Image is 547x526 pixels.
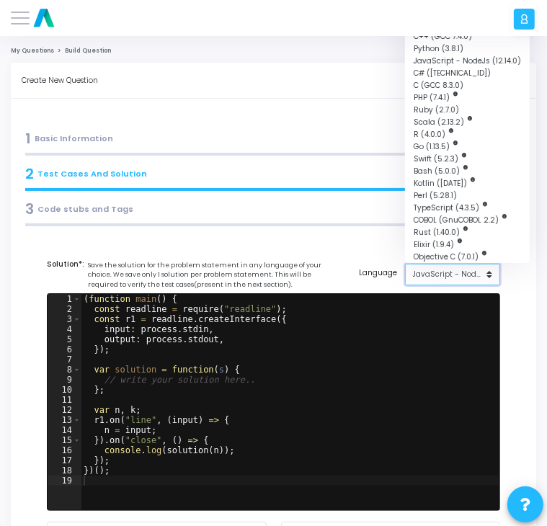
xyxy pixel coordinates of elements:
button: Objective C (7.0.1) [405,251,530,263]
div: Create New Question [22,63,274,98]
div: 8 [48,365,81,375]
button: COBOL (GnuCOBOL 2.2) [405,214,530,226]
div: 2 [48,304,81,314]
div: JavaScript - NodeJs(12.14.0) [405,18,530,263]
span: 1 [25,128,31,149]
div: Basic Information [25,128,522,149]
div: 15 [48,435,81,445]
button: TypeScript (4.3.5) [405,202,530,214]
button: Go (1.13.5) [405,141,530,153]
div: Test Cases And Solution [25,163,522,184]
div: JavaScript - NodeJs(12.14.0) [413,269,486,280]
img: logo [30,4,58,32]
div: 12 [48,405,81,415]
button: R (4.0.0) [405,128,530,141]
div: 9 [48,375,81,385]
label: Language [360,267,398,278]
span: 2 [25,163,34,184]
button: Scala (2.13.2) [405,116,530,128]
button: JavaScript - NodeJs (12.14.0) [405,55,530,67]
div: 19 [48,476,81,486]
div: 4 [48,324,81,334]
div: 16 [48,445,81,455]
button: Kotlin ([DATE]) [405,177,530,190]
div: 6 [48,344,81,355]
div: 5 [48,334,81,344]
button: PHP (7.4.1) [405,92,530,104]
button: Ruby (2.7.0) [405,104,530,116]
button: Swift (5.2.3) [405,153,530,165]
span: Build Question [65,47,111,55]
button: Rust (1.40.0) [405,226,530,239]
button: Perl (5.28.1) [405,190,530,202]
button: C++ (GCC 7.4.0) [405,30,530,43]
span: Save the solution for the problem statement in any language of your choice. We save only 1 soluti... [88,261,342,290]
span: 3 [25,198,34,220]
div: 18 [48,465,81,476]
button: Python (3.8.1) [405,43,530,55]
label: Solution*: [47,259,342,290]
div: Code stubs and Tags [25,198,522,220]
button: C# ([TECHNICAL_ID]) [405,67,530,79]
div: 1 [48,294,81,304]
div: 11 [48,395,81,405]
div: 7 [48,355,81,365]
div: 3 [48,314,81,324]
div: 13 [48,415,81,425]
a: My Questions [11,47,54,55]
button: C (GCC 8.3.0) [405,79,530,92]
button: Elixir (1.9.4) [405,239,530,251]
a: 3Code stubs and Tags [22,195,525,230]
button: JavaScript - NodeJs(12.14.0) [405,264,501,285]
a: 1Basic Information [22,124,525,159]
div: 17 [48,455,81,465]
button: Bash (5.0.0) [405,165,530,177]
div: 10 [48,385,81,395]
a: 2Test Cases And Solution [22,159,525,195]
div: 14 [48,425,81,435]
nav: breadcrumb [11,47,536,55]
